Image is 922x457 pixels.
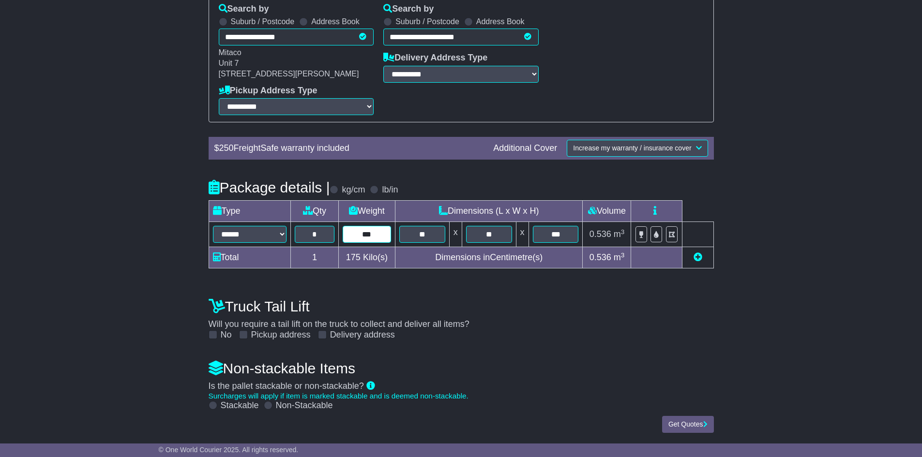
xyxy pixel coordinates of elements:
[210,143,489,154] div: $ FreightSafe warranty included
[567,140,708,157] button: Increase my warranty / insurance cover
[694,252,702,262] a: Add new item
[338,247,395,268] td: Kilo(s)
[209,381,364,391] span: Is the pallet stackable or non-stackable?
[346,252,361,262] span: 175
[209,360,714,376] h4: Non-stackable Items
[621,251,625,259] sup: 3
[209,179,330,195] h4: Package details |
[290,201,338,222] td: Qty
[589,252,611,262] span: 0.536
[251,330,311,340] label: Pickup address
[330,330,395,340] label: Delivery address
[221,400,259,411] label: Stackable
[338,201,395,222] td: Weight
[395,17,459,26] label: Suburb / Postcode
[219,59,239,67] span: Unit 7
[219,48,242,57] span: Mitaco
[221,330,232,340] label: No
[583,201,631,222] td: Volume
[231,17,295,26] label: Suburb / Postcode
[276,400,333,411] label: Non-Stackable
[395,247,583,268] td: Dimensions in Centimetre(s)
[219,86,317,96] label: Pickup Address Type
[159,446,299,454] span: © One World Courier 2025. All rights reserved.
[589,229,611,239] span: 0.536
[382,185,398,195] label: lb/in
[488,143,562,154] div: Additional Cover
[204,293,719,340] div: Will you require a tail lift on the truck to collect and deliver all items?
[209,392,714,400] div: Surcharges will apply if item is marked stackable and is deemed non-stackable.
[209,298,714,314] h4: Truck Tail Lift
[449,222,462,247] td: x
[219,143,234,153] span: 250
[573,144,691,152] span: Increase my warranty / insurance cover
[209,201,290,222] td: Type
[476,17,525,26] label: Address Book
[614,229,625,239] span: m
[219,70,359,78] span: [STREET_ADDRESS][PERSON_NAME]
[614,252,625,262] span: m
[516,222,529,247] td: x
[342,185,365,195] label: kg/cm
[219,4,269,15] label: Search by
[383,53,487,63] label: Delivery Address Type
[621,228,625,236] sup: 3
[290,247,338,268] td: 1
[383,4,434,15] label: Search by
[311,17,360,26] label: Address Book
[395,201,583,222] td: Dimensions (L x W x H)
[662,416,714,433] button: Get Quotes
[209,247,290,268] td: Total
